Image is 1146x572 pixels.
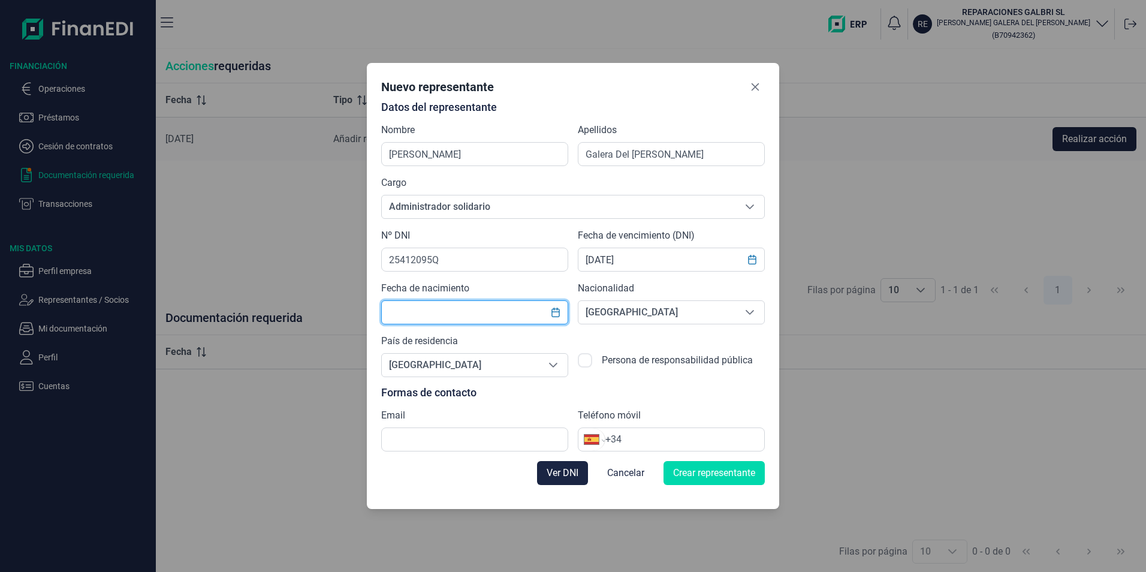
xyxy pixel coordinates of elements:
[544,302,567,323] button: Choose Date
[381,123,415,137] label: Nombre
[578,408,641,423] label: Teléfono móvil
[578,281,634,296] label: Nacionalidad
[673,466,755,480] span: Crear representante
[746,77,765,97] button: Close
[381,334,458,348] label: País de residencia
[381,281,469,296] label: Fecha de nacimiento
[578,228,695,243] label: Fecha de vencimiento (DNI)
[381,101,765,113] p: Datos del representante
[547,466,578,480] span: Ver DNI
[578,123,617,137] label: Apellidos
[537,461,588,485] button: Ver DNI
[735,195,764,218] div: Seleccione una opción
[381,176,406,190] label: Cargo
[539,354,568,377] div: Seleccione una opción
[382,195,735,218] span: Administrador solidario
[735,301,764,324] div: Seleccione una opción
[607,466,644,480] span: Cancelar
[602,353,753,377] label: Persona de responsabilidad pública
[741,249,764,270] button: Choose Date
[381,387,765,399] p: Formas de contacto
[381,79,494,95] div: Nuevo representante
[381,408,405,423] label: Email
[381,228,410,243] label: Nº DNI
[598,461,654,485] button: Cancelar
[382,354,539,377] span: [GEOGRAPHIC_DATA]
[664,461,765,485] button: Crear representante
[578,301,735,324] span: [GEOGRAPHIC_DATA]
